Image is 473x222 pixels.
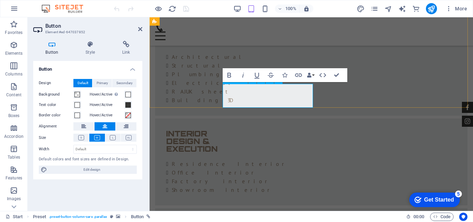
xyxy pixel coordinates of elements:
[398,5,407,13] button: text_generator
[6,3,56,18] div: Get Started 5 items remaining, 0% complete
[51,1,58,8] div: 5
[357,5,365,13] i: Design (Ctrl+Alt+Y)
[45,23,142,29] h2: Button
[40,5,92,13] img: Editor Logo
[316,68,329,82] button: HTML
[398,5,406,13] i: AI Writer
[418,214,419,219] span: :
[154,5,162,13] button: Click here to leave preview mode and continue editing
[168,5,176,13] i: Reload page
[237,68,250,82] button: Italic (Ctrl+I)
[5,51,23,56] p: Elements
[406,213,425,221] h6: Session time
[357,5,365,13] button: design
[116,79,133,87] span: Secondary
[5,30,23,35] p: Favorites
[110,215,113,219] i: This element is a customizable preset
[39,101,73,109] label: Text color
[97,79,108,87] span: Primary
[371,5,378,13] i: Pages (Ctrl+Alt+S)
[110,41,142,55] h4: Link
[430,213,454,221] button: Code
[33,61,142,73] h4: Button
[433,213,450,221] span: Code
[49,213,107,221] span: . preset-button-column-cars .parallax
[285,5,296,13] h6: 100%
[4,134,24,139] p: Accordion
[412,5,420,13] button: commerce
[459,213,467,221] button: Usercentrics
[250,68,264,82] button: Underline (Ctrl+U)
[6,213,23,221] a: Click to cancel selection. Double-click to open Pages
[73,79,92,87] button: Default
[39,166,137,174] button: Edit design
[39,90,73,99] label: Background
[73,41,110,55] h4: Style
[264,68,277,82] button: Strikethrough
[426,3,437,14] button: publish
[39,134,73,142] label: Size
[78,79,88,87] span: Default
[20,8,50,14] div: Get Started
[412,5,420,13] i: Commerce
[168,5,176,13] button: reload
[33,213,46,221] span: Click to select. Double-click to edit
[6,175,22,181] p: Features
[275,5,300,13] button: 100%
[443,3,470,14] button: More
[39,111,73,119] label: Border color
[7,196,21,202] p: Images
[8,154,20,160] p: Tables
[33,41,73,55] h4: Button
[303,6,310,12] i: On resize automatically adjust zoom level to fit chosen device.
[384,5,392,13] i: Navigator
[5,71,23,77] p: Columns
[49,166,135,174] span: Edit design
[278,68,291,82] button: Icons
[33,213,151,221] nav: breadcrumb
[330,68,343,82] button: Confirm (Ctrl+⏎)
[445,5,467,12] span: More
[384,5,393,13] button: navigator
[90,90,124,99] label: Hover/Active
[39,122,73,131] label: Alignment
[6,92,21,98] p: Content
[413,213,424,221] span: 00 00
[146,215,150,219] i: This element is linked
[371,5,379,13] button: pages
[112,79,136,87] button: Secondary
[292,68,305,82] button: Link
[39,147,73,151] label: Width
[39,157,137,162] div: Default colors and font sizes are defined in Design.
[427,5,435,13] i: Publish
[39,79,73,87] label: Design
[223,68,236,82] button: Bold (Ctrl+B)
[306,68,315,82] button: Data Bindings
[8,113,20,118] p: Boxes
[90,111,124,119] label: Hover/Active
[90,101,124,109] label: Hover/Active
[92,79,112,87] button: Primary
[131,213,144,221] span: Click to select. Double-click to edit
[45,29,128,35] h3: Element #ed-647037852
[116,215,120,219] i: This element contains a background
